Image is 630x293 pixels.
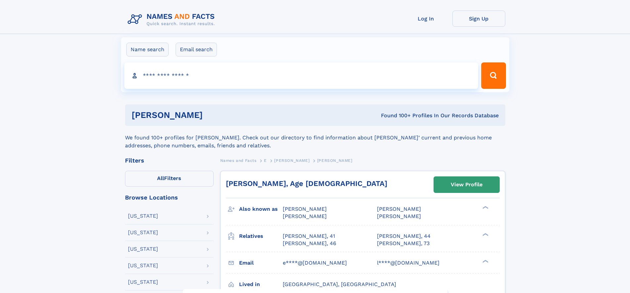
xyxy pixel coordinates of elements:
[157,175,164,181] span: All
[451,177,483,192] div: View Profile
[283,213,327,219] span: [PERSON_NAME]
[377,233,431,240] a: [PERSON_NAME], 44
[317,158,353,163] span: [PERSON_NAME]
[274,158,310,163] span: [PERSON_NAME]
[264,158,267,163] span: E
[220,156,257,165] a: Names and Facts
[452,11,505,27] a: Sign Up
[292,112,499,119] div: Found 100+ Profiles In Our Records Database
[377,206,421,212] span: [PERSON_NAME]
[434,177,499,193] a: View Profile
[239,257,283,269] h3: Email
[128,230,158,235] div: [US_STATE]
[125,195,214,201] div: Browse Locations
[264,156,267,165] a: E
[125,11,220,28] img: Logo Names and Facts
[481,205,489,210] div: ❯
[481,259,489,263] div: ❯
[128,263,158,268] div: [US_STATE]
[283,281,396,287] span: [GEOGRAPHIC_DATA], [GEOGRAPHIC_DATA]
[239,203,283,215] h3: Also known as
[283,240,336,247] a: [PERSON_NAME], 46
[126,43,169,56] label: Name search
[239,231,283,242] h3: Relatives
[377,240,430,247] a: [PERSON_NAME], 73
[481,232,489,237] div: ❯
[226,179,387,188] a: [PERSON_NAME], Age [DEMOGRAPHIC_DATA]
[283,206,327,212] span: [PERSON_NAME]
[283,233,335,240] a: [PERSON_NAME], 41
[399,11,452,27] a: Log In
[132,111,292,119] h1: [PERSON_NAME]
[377,213,421,219] span: [PERSON_NAME]
[128,246,158,252] div: [US_STATE]
[128,213,158,219] div: [US_STATE]
[176,43,217,56] label: Email search
[124,62,479,89] input: search input
[239,279,283,290] h3: Lived in
[125,171,214,187] label: Filters
[125,158,214,164] div: Filters
[481,62,506,89] button: Search Button
[274,156,310,165] a: [PERSON_NAME]
[128,279,158,285] div: [US_STATE]
[125,126,505,150] div: We found 100+ profiles for [PERSON_NAME]. Check out our directory to find information about [PERS...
